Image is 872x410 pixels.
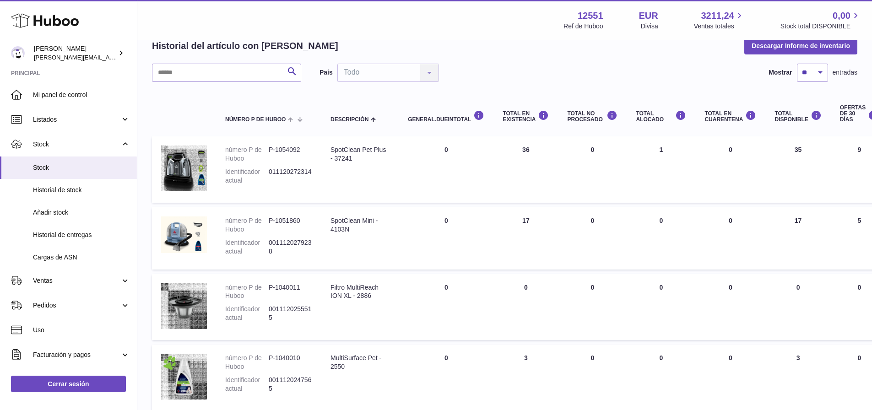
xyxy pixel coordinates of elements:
[33,140,120,149] span: Stock
[269,146,312,163] dd: P-1054092
[33,186,130,194] span: Historial de stock
[704,110,756,123] div: Total en CUARENTENA
[330,216,390,234] div: SpotClean Mini - 4103N
[33,91,130,99] span: Mi panel de control
[33,301,120,310] span: Pedidos
[269,305,312,322] dd: 0011120255515
[225,354,269,371] dt: número P de Huboo
[269,216,312,234] dd: P-1051860
[330,146,390,163] div: SpotClean Pet Plus - 37241
[399,136,493,203] td: 0
[765,136,830,203] td: 35
[33,115,120,124] span: Listados
[729,217,732,224] span: 0
[694,10,745,31] a: 3211,24 Ventas totales
[729,146,732,153] span: 0
[269,167,312,185] dd: 011120272314
[225,117,286,123] span: número P de Huboo
[225,376,269,393] dt: Identificador actual
[578,10,603,22] strong: 12551
[33,163,130,172] span: Stock
[493,207,558,270] td: 17
[33,351,120,359] span: Facturación y pagos
[744,38,857,54] button: Descargar Informe de inventario
[833,10,850,22] span: 0,00
[152,40,338,52] h2: Historial del artículo con [PERSON_NAME]
[225,283,269,301] dt: número P de Huboo
[225,167,269,185] dt: Identificador actual
[161,146,207,191] img: product image
[399,207,493,270] td: 0
[269,283,312,301] dd: P-1040011
[567,110,617,123] div: Total NO PROCESADO
[636,110,686,123] div: Total ALOCADO
[330,117,368,123] span: Descripción
[563,22,603,31] div: Ref de Huboo
[701,10,734,22] span: 3211,24
[161,354,207,399] img: product image
[33,326,130,334] span: Uso
[34,44,116,62] div: [PERSON_NAME]
[627,207,695,270] td: 0
[729,284,732,291] span: 0
[269,376,312,393] dd: 0011120247565
[11,46,25,60] img: gerardo.montoiro@cleverenterprise.es
[833,68,857,77] span: entradas
[765,207,830,270] td: 17
[641,22,658,31] div: Divisa
[320,68,333,77] label: País
[558,274,627,340] td: 0
[558,136,627,203] td: 0
[729,354,732,361] span: 0
[34,54,233,61] span: [PERSON_NAME][EMAIL_ADDRESS][PERSON_NAME][DOMAIN_NAME]
[627,274,695,340] td: 0
[33,253,130,262] span: Cargas de ASN
[639,10,658,22] strong: EUR
[399,274,493,340] td: 0
[769,68,792,77] label: Mostrar
[503,110,549,123] div: Total en EXISTENCIA
[161,216,207,253] img: product image
[269,354,312,371] dd: P-1040010
[408,110,484,123] div: general.dueInTotal
[775,110,821,123] div: Total DISPONIBLE
[765,274,830,340] td: 0
[558,207,627,270] td: 0
[269,238,312,256] dd: 0011120279238
[330,354,390,371] div: MultiSurface Pet - 2550
[694,22,745,31] span: Ventas totales
[627,136,695,203] td: 1
[493,136,558,203] td: 36
[780,22,861,31] span: Stock total DISPONIBLE
[33,231,130,239] span: Historial de entregas
[225,216,269,234] dt: número P de Huboo
[33,208,130,217] span: Añadir stock
[161,283,207,329] img: product image
[225,305,269,322] dt: Identificador actual
[780,10,861,31] a: 0,00 Stock total DISPONIBLE
[225,238,269,256] dt: Identificador actual
[225,146,269,163] dt: número P de Huboo
[330,283,390,301] div: Filtro MultiReach ION XL - 2886
[33,276,120,285] span: Ventas
[493,274,558,340] td: 0
[11,376,126,392] a: Cerrar sesión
